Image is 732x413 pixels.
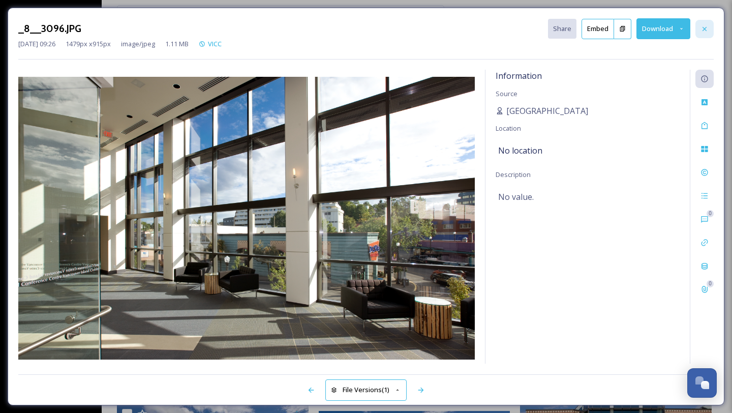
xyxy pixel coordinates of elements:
span: image/jpeg [121,39,155,49]
span: Source [496,89,517,98]
button: Embed [582,19,614,39]
span: [DATE] 09:26 [18,39,55,49]
div: 0 [707,210,714,217]
span: VICC [208,39,222,48]
button: Download [636,18,690,39]
span: 1.11 MB [165,39,189,49]
button: File Versions(1) [325,379,407,400]
span: 1479 px x 915 px [66,39,111,49]
div: 0 [707,280,714,287]
span: [GEOGRAPHIC_DATA] [506,105,588,117]
span: Description [496,170,531,179]
h3: _8__3096.JPG [18,21,81,36]
span: No location [498,144,542,157]
button: Share [548,19,576,39]
button: Open Chat [687,368,717,398]
span: Information [496,70,542,81]
span: No value. [498,191,534,203]
img: 1924-wl-10ef0291-bc85-471d-be17-8b11e1cc9fa3.JPG [18,77,475,360]
span: Location [496,124,521,133]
